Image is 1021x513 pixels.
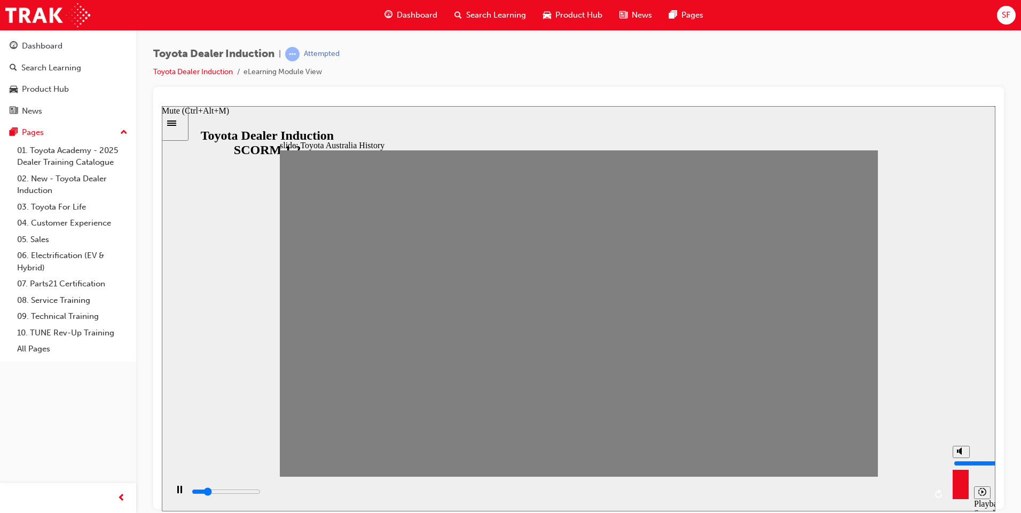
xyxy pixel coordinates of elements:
[4,36,132,56] a: Dashboard
[997,6,1016,25] button: SF
[555,9,602,21] span: Product Hub
[661,4,712,26] a: pages-iconPages
[812,380,829,393] button: Playback speed
[376,4,446,26] a: guage-iconDashboard
[285,47,300,61] span: learningRecordVerb_ATTEMPT-icon
[384,9,392,22] span: guage-icon
[153,67,233,76] a: Toyota Dealer Induction
[13,215,132,231] a: 04. Customer Experience
[786,371,828,405] div: misc controls
[4,123,132,142] button: Pages
[120,126,128,140] span: up-icon
[13,341,132,357] a: All Pages
[535,4,611,26] a: car-iconProduct Hub
[769,380,786,396] button: Replay (Ctrl+Alt+R)
[13,325,132,341] a: 10. TUNE Rev-Up Training
[466,9,526,21] span: Search Learning
[13,292,132,309] a: 08. Service Training
[21,62,81,74] div: Search Learning
[4,58,132,78] a: Search Learning
[669,9,677,22] span: pages-icon
[10,128,18,138] span: pages-icon
[13,171,132,199] a: 02. New - Toyota Dealer Induction
[632,9,652,21] span: News
[5,379,23,397] button: Pause (Ctrl+Alt+P)
[117,492,125,505] span: prev-icon
[5,3,90,27] img: Trak
[5,371,786,405] div: playback controls
[13,142,132,171] a: 01. Toyota Academy - 2025 Dealer Training Catalogue
[22,126,44,139] div: Pages
[10,85,18,94] span: car-icon
[13,199,132,215] a: 03. Toyota For Life
[397,9,437,21] span: Dashboard
[304,49,340,59] div: Attempted
[22,83,69,95] div: Product Hub
[13,276,132,292] a: 07. Parts21 Certification
[22,105,42,117] div: News
[279,48,281,60] span: |
[10,42,18,51] span: guage-icon
[446,4,535,26] a: search-iconSearch Learning
[4,79,132,99] a: Product Hub
[30,381,99,390] input: slide progress
[13,231,132,248] a: 05. Sales
[13,308,132,325] a: 09. Technical Training
[454,9,462,22] span: search-icon
[153,48,274,60] span: Toyota Dealer Induction
[1002,9,1010,21] span: SF
[4,34,132,123] button: DashboardSearch LearningProduct HubNews
[13,247,132,276] a: 06. Electrification (EV & Hybrid)
[611,4,661,26] a: news-iconNews
[244,66,322,78] li: eLearning Module View
[22,40,62,52] div: Dashboard
[543,9,551,22] span: car-icon
[4,101,132,121] a: News
[681,9,703,21] span: Pages
[812,393,828,412] div: Playback Speed
[10,63,17,73] span: search-icon
[619,9,627,22] span: news-icon
[10,107,18,116] span: news-icon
